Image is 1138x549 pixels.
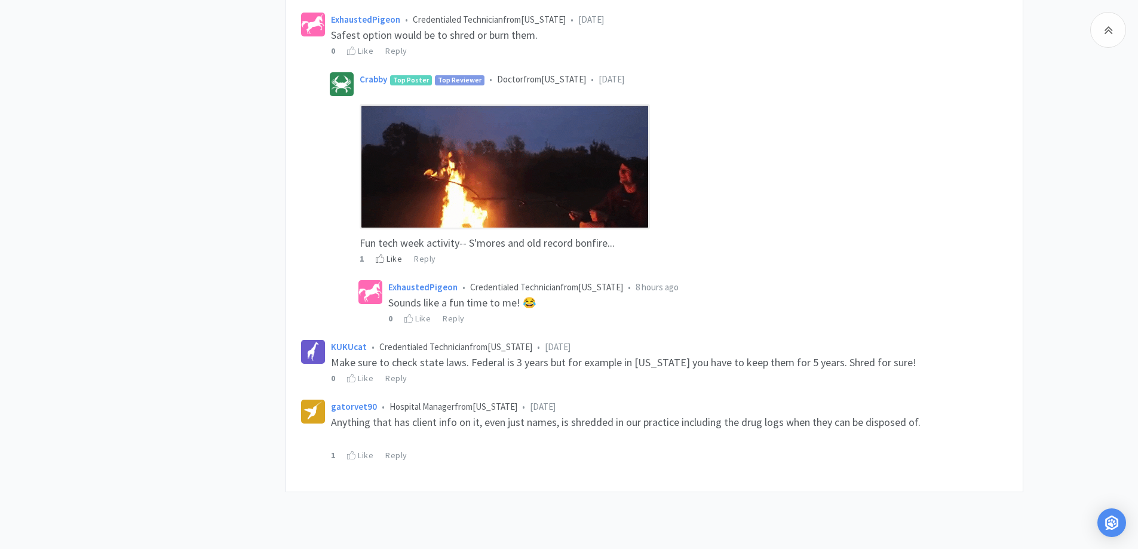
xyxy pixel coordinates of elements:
span: Anything that has client info on it, even just names, is shredded in our practice including the d... [331,415,921,429]
img: giphy.gif [360,104,650,229]
span: [DATE] [530,401,556,412]
span: Top Reviewer [435,76,484,84]
span: • [382,401,385,412]
a: ExhaustedPigeon [388,281,458,293]
div: Reply [385,449,407,462]
span: • [591,73,594,85]
span: Sounds like a fun time to me! 😂 [388,296,536,309]
span: Top Poster [391,76,431,84]
div: Reply [385,44,407,57]
div: Reply [443,312,465,325]
div: Like [404,312,431,325]
div: Credentialed Technician from [US_STATE] [388,280,1008,295]
div: Like [347,44,373,57]
a: Crabby [360,73,387,85]
span: Safest option would be to shred or burn them. [331,28,538,42]
a: ExhaustedPigeon [331,14,400,25]
span: • [372,341,375,352]
span: • [489,73,492,85]
strong: 0 [388,313,393,324]
div: Reply [385,372,407,385]
a: gatorvet90 [331,401,377,412]
a: KUKUcat [331,341,367,352]
div: Reply [414,252,436,265]
strong: 1 [360,253,364,264]
span: Fun tech week activity-- S'mores and old record bonfire... [360,236,615,250]
div: Credentialed Technician from [US_STATE] [331,13,1008,27]
span: [DATE] [545,341,570,352]
div: Like [376,252,402,265]
div: Open Intercom Messenger [1097,508,1126,537]
div: Doctor from [US_STATE] [360,72,1008,87]
strong: 0 [331,45,336,56]
div: Credentialed Technician from [US_STATE] [331,340,1008,354]
div: Like [347,372,373,385]
div: Hospital Manager from [US_STATE] [331,400,1008,414]
span: 8 hours ago [636,281,679,293]
span: • [628,281,631,293]
div: Like [347,449,373,462]
span: • [522,401,525,412]
span: • [405,14,408,25]
strong: 1 [331,450,336,461]
strong: 0 [331,373,336,384]
span: • [462,281,465,293]
span: [DATE] [599,73,624,85]
span: Make sure to check state laws. Federal is 3 years but for example in [US_STATE] you have to keep ... [331,355,916,369]
span: [DATE] [578,14,604,25]
span: • [537,341,540,352]
span: • [570,14,573,25]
